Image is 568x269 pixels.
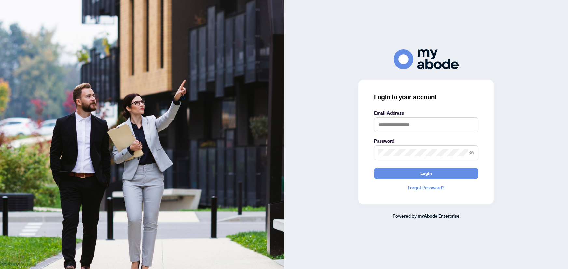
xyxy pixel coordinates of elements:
a: Forgot Password? [374,184,478,191]
img: ma-logo [394,49,459,69]
label: Password [374,137,478,145]
label: Email Address [374,109,478,117]
span: eye-invisible [469,150,474,155]
span: Login [420,168,432,179]
a: myAbode [418,212,437,220]
h3: Login to your account [374,93,478,102]
span: Powered by [393,213,417,219]
button: Login [374,168,478,179]
span: Enterprise [438,213,460,219]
